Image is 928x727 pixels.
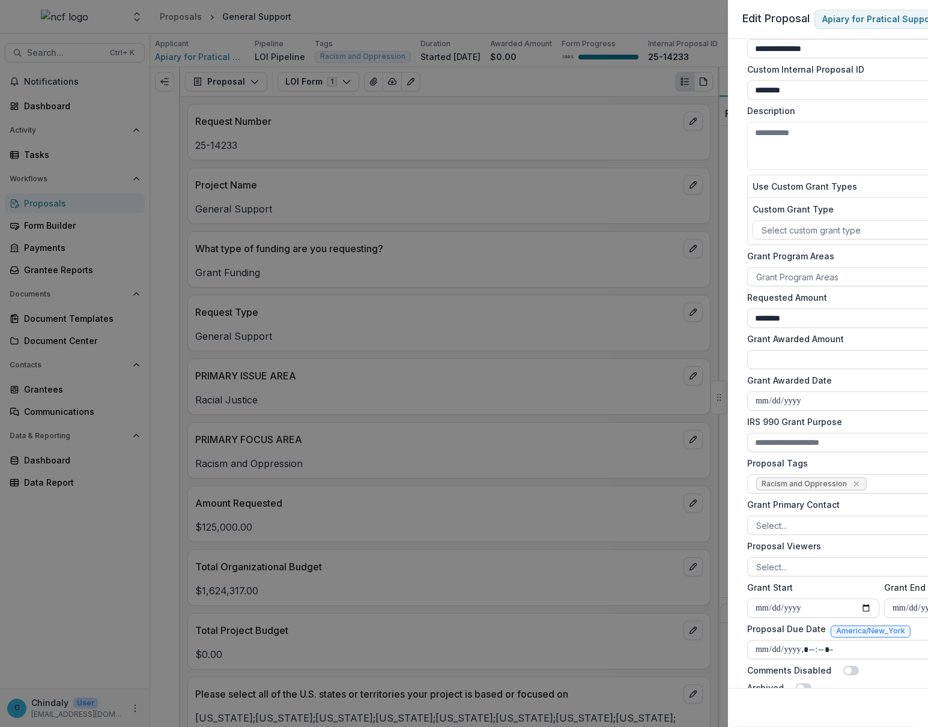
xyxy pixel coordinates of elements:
label: Archived [747,681,784,694]
div: Remove Racism and Oppression [850,478,862,490]
span: America/New_York [836,627,905,635]
label: Comments Disabled [747,664,831,677]
span: Racism and Oppression [762,480,847,488]
label: Proposal Due Date [747,623,826,635]
span: Edit Proposal [742,12,810,25]
label: Use Custom Grant Types [753,180,857,193]
label: Grant Start [747,581,872,594]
